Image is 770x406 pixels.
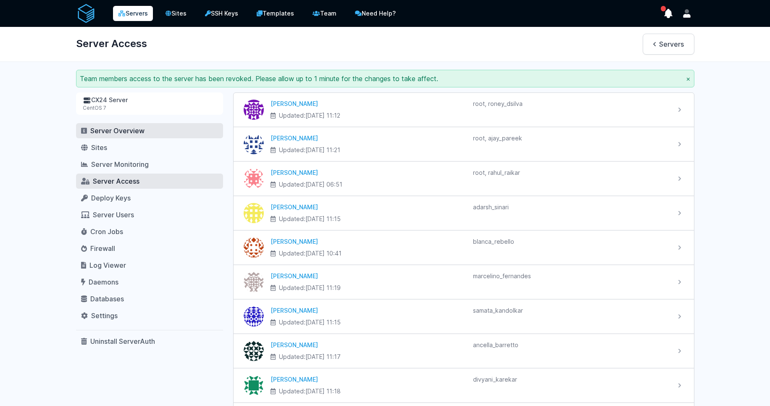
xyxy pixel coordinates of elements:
[234,369,694,402] a: Divyani Karekar [PERSON_NAME] Updated:[DATE] 11:18 divyani_karekar
[305,319,341,326] time: [DATE] 11:15
[113,6,153,21] a: Servers
[473,237,669,246] div: blanca_rebello
[349,5,402,22] a: Need Help?
[271,237,466,246] div: [PERSON_NAME]
[305,146,340,153] time: [DATE] 11:21
[90,127,145,135] span: Server Overview
[234,265,694,299] a: Marcelino Fernandes [PERSON_NAME] Updated:[DATE] 11:19 marcelino_fernandes
[76,140,223,155] a: Sites
[279,284,341,292] span: Updated:
[91,194,131,202] span: Deploy Keys
[234,196,694,230] a: Adarsh Sinari [PERSON_NAME] Updated:[DATE] 11:15 adarsh_sinari
[76,207,223,222] a: Server Users
[305,215,341,222] time: [DATE] 11:15
[76,274,223,290] a: Daemons
[271,203,466,211] div: [PERSON_NAME]
[279,180,342,189] span: Updated:
[473,203,669,211] div: adarsh_sinari
[89,261,126,269] span: Log Viewer
[473,100,669,108] div: root, roney_dsilva
[244,203,264,223] img: Adarsh Sinari
[473,169,669,177] div: root, rahul_raikar
[199,5,244,22] a: SSH Keys
[473,272,669,280] div: marcelino_fernandes
[90,227,123,236] span: Cron Jobs
[271,169,466,177] div: [PERSON_NAME]
[76,258,223,273] a: Log Viewer
[686,74,691,84] button: ×
[76,241,223,256] a: Firewall
[76,3,96,24] img: serverAuth logo
[160,5,192,22] a: Sites
[76,34,147,54] h1: Server Access
[234,300,694,333] a: Samata Kandolkar [PERSON_NAME] Updated:[DATE] 11:15 samata_kandolkar
[90,337,155,345] span: Uninstall ServerAuth
[76,308,223,323] a: Settings
[251,5,300,22] a: Templates
[271,341,466,349] div: [PERSON_NAME]
[473,375,669,384] div: divyani_karekar
[473,134,669,142] div: root, ajay_pareek
[244,272,264,292] img: Marcelino Fernandes
[234,334,694,368] a: Ancella Barretto [PERSON_NAME] Updated:[DATE] 11:17 ancella_barretto
[93,211,134,219] span: Server Users
[661,6,676,21] button: show notifications
[234,127,694,161] a: Ajay Pareek [PERSON_NAME] Updated:[DATE] 11:21 root, ajay_pareek
[643,34,694,55] a: Servers
[279,318,341,327] span: Updated:
[279,387,341,395] span: Updated:
[91,143,107,152] span: Sites
[234,231,694,264] a: Blanca Rebello [PERSON_NAME] Updated:[DATE] 10:41 blanca_rebello
[679,6,694,21] button: User menu
[234,162,694,195] a: Rahul Raikar [PERSON_NAME] Updated:[DATE] 06:51 root, rahul_raikar
[90,244,115,253] span: Firewall
[76,70,694,87] div: Team members access to the server has been revoked. Please allow up to 1 minute for the changes t...
[244,375,264,395] img: Divyani Karekar
[83,105,216,111] div: CentOS 7
[244,169,264,189] img: Rahul Raikar
[279,353,341,361] span: Updated:
[305,181,342,188] time: [DATE] 06:51
[279,249,342,258] span: Updated:
[271,306,466,315] div: [PERSON_NAME]
[279,215,341,223] span: Updated:
[305,284,341,291] time: [DATE] 11:19
[271,272,466,280] div: [PERSON_NAME]
[76,123,223,138] a: Server Overview
[473,306,669,315] div: samata_kandolkar
[89,278,118,286] span: Daemons
[234,93,694,127] a: Roney Dsilva [PERSON_NAME] Updated:[DATE] 11:12 root, roney_dsilva
[305,353,341,360] time: [DATE] 11:17
[244,100,264,120] img: Roney Dsilva
[90,295,124,303] span: Databases
[271,100,466,108] div: [PERSON_NAME]
[76,157,223,172] a: Server Monitoring
[76,334,223,349] a: Uninstall ServerAuth
[279,111,340,120] span: Updated:
[76,291,223,306] a: Databases
[83,96,216,105] div: CX24 Server
[271,134,466,142] div: [PERSON_NAME]
[244,134,264,154] img: Ajay Pareek
[305,250,342,257] time: [DATE] 10:41
[305,388,341,395] time: [DATE] 11:18
[76,174,223,189] a: Server Access
[244,341,264,361] img: Ancella Barretto
[244,306,264,327] img: Samata Kandolkar
[244,237,264,258] img: Blanca Rebello
[271,375,466,384] div: [PERSON_NAME]
[76,190,223,206] a: Deploy Keys
[305,112,340,119] time: [DATE] 11:12
[76,224,223,239] a: Cron Jobs
[93,177,139,185] span: Server Access
[661,6,666,11] span: has unread notifications
[91,311,118,320] span: Settings
[279,146,340,154] span: Updated:
[91,160,149,169] span: Server Monitoring
[307,5,342,22] a: Team
[473,341,669,349] div: ancella_barretto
